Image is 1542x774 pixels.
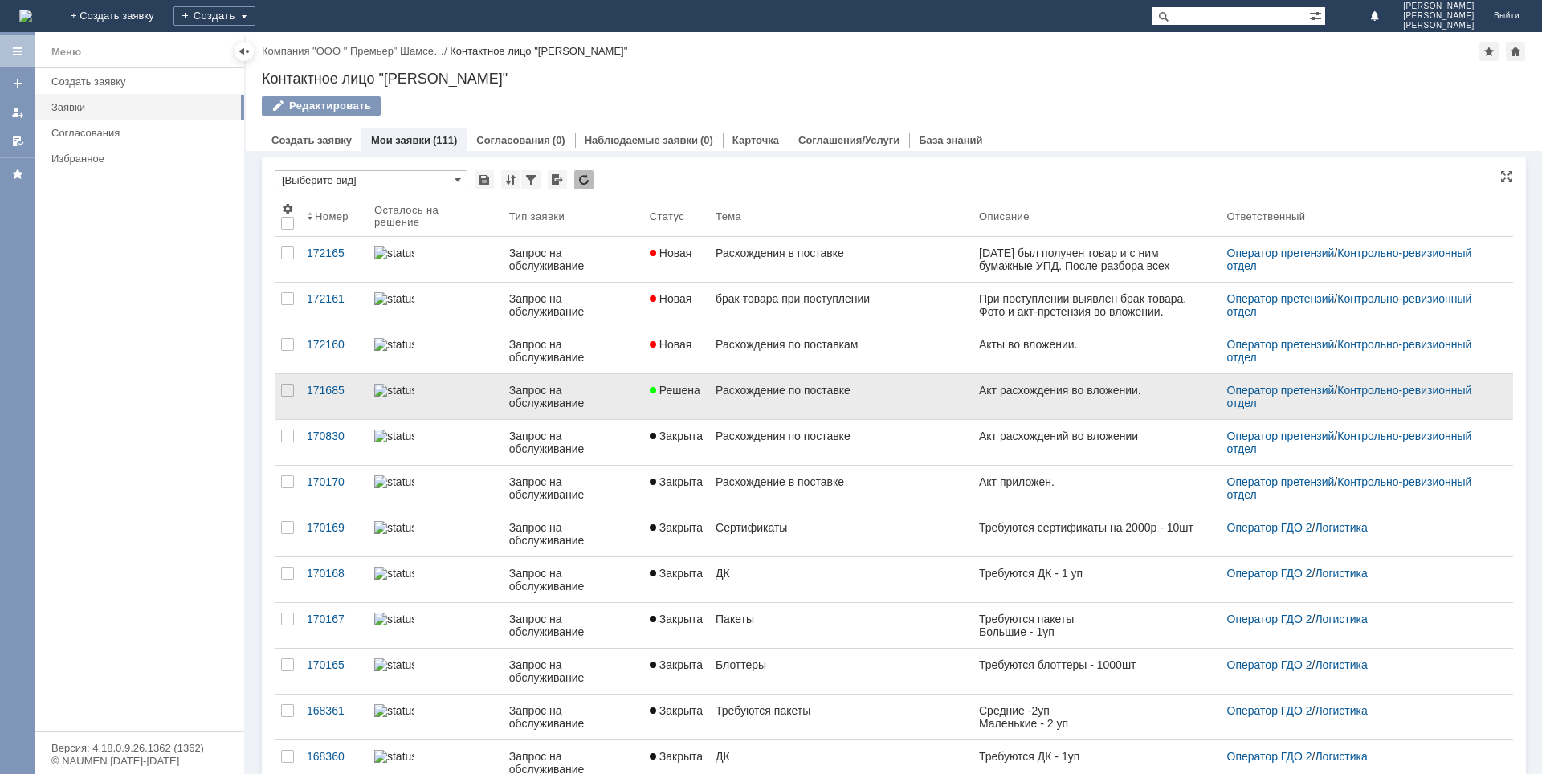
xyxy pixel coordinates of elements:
a: Согласования [476,134,550,146]
span: Закрыта [650,658,703,671]
div: Сохранить вид [475,170,494,189]
div: / [1227,750,1494,763]
div: Скрыть меню [235,42,254,61]
a: Мои согласования [5,128,31,154]
div: Расхождения в поставке [716,246,966,259]
div: Контактное лицо "[PERSON_NAME]" [262,71,1526,87]
th: Ответственный [1221,196,1500,237]
a: Новая [643,283,709,328]
div: Тема [716,210,741,222]
div: На всю страницу [1500,170,1513,183]
a: Оператор ГДО 2 [1227,658,1312,671]
div: / [1227,658,1494,671]
div: / [1227,567,1494,580]
a: Закрыта [643,557,709,602]
img: logo [19,10,32,22]
span: Новая [650,246,692,259]
a: statusbar-100 (1).png [368,466,503,511]
a: Наблюдаемые заявки [585,134,698,146]
div: Создать заявку [51,75,235,88]
div: Сертификаты [716,521,966,534]
a: Логистика [1315,613,1367,625]
a: Закрыта [643,511,709,556]
a: Запрос на обслуживание [503,557,643,602]
a: statusbar-100 (1).png [368,283,503,328]
div: 170170 [307,475,361,488]
span: Закрыта [650,521,703,534]
a: statusbar-100 (1).png [368,557,503,602]
a: Логистика [1315,521,1367,534]
div: / [262,45,450,57]
img: statusbar-100 (1).png [374,521,414,534]
a: Запрос на обслуживание [503,328,643,373]
div: Запрос на обслуживание [509,658,637,684]
a: Закрыта [643,420,709,465]
a: Оператор ГДО 2 [1227,567,1312,580]
div: (0) [553,134,565,146]
a: statusbar-100 (1).png [368,237,503,282]
div: 168360 [307,750,361,763]
a: Закрыта [643,695,709,739]
div: Сделать домашней страницей [1506,42,1525,61]
div: Тип заявки [509,210,565,222]
a: Оператор ГДО 2 [1227,521,1312,534]
div: 172161 [307,292,361,305]
a: Расхождение в поставке [709,466,973,511]
a: Запрос на обслуживание [503,603,643,648]
div: Запрос на обслуживание [509,521,637,547]
img: statusbar-100 (1).png [374,292,414,305]
a: Оператор претензий [1227,384,1335,397]
a: Оператор претензий [1227,246,1335,259]
div: (0) [700,134,713,146]
a: Решена [643,374,709,419]
img: statusbar-100 (1).png [374,384,414,397]
a: Согласования [45,120,241,145]
div: брак товара при поступлении [716,292,966,305]
div: 170165 [307,658,361,671]
div: / [1227,292,1494,318]
a: Карточка [732,134,779,146]
a: Заявки [45,95,241,120]
div: Фильтрация... [521,170,541,189]
div: Требуются пакеты [716,704,966,717]
a: Мои заявки [371,134,430,146]
img: statusbar-100 (1).png [374,475,414,488]
div: Запрос на обслуживание [509,430,637,455]
div: Расхождения по поставкам [716,338,966,351]
a: Расхождения по поставкам [709,328,973,373]
a: 168361 [300,695,368,739]
div: 170168 [307,567,361,580]
a: 170169 [300,511,368,556]
span: Закрыта [650,475,703,488]
div: 170167 [307,613,361,625]
a: Запрос на обслуживание [503,420,643,465]
a: 170168 [300,557,368,602]
a: Создать заявку [5,71,31,96]
div: ДК [716,567,966,580]
img: statusbar-100 (1).png [374,613,414,625]
a: Создать заявку [271,134,352,146]
a: statusbar-100 (1).png [368,603,503,648]
a: Мои заявки [5,100,31,125]
div: Номер [315,210,349,222]
div: 171685 [307,384,361,397]
a: ДК [709,557,973,602]
div: Обновлять список [574,170,594,189]
div: Описание [979,210,1030,222]
a: statusbar-100 (1).png [368,420,503,465]
a: Запрос на обслуживание [503,695,643,739]
a: Пакеты [709,603,973,648]
div: Запрос на обслуживание [509,338,637,364]
a: 172165 [300,237,368,282]
th: Статус [643,196,709,237]
span: Расширенный поиск [1309,7,1325,22]
a: Оператор претензий [1227,430,1335,442]
a: Оператор претензий [1227,292,1335,305]
div: Ответственный [1227,210,1306,222]
div: 170169 [307,521,361,534]
span: [PERSON_NAME] [1403,11,1475,21]
th: Тема [709,196,973,237]
a: Запрос на обслуживание [503,374,643,419]
th: Тип заявки [503,196,643,237]
div: Запрос на обслуживание [509,384,637,409]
